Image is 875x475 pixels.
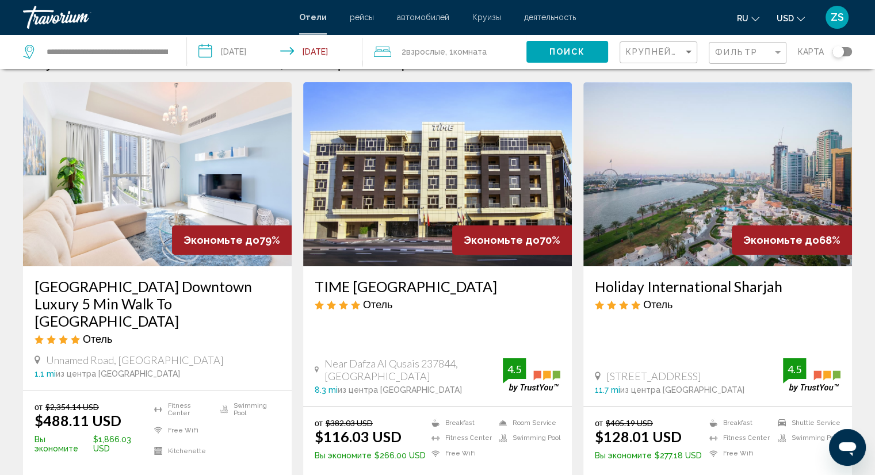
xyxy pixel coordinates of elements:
li: Breakfast [704,418,772,428]
div: 4 star Hotel [315,298,560,311]
span: 8.3 mi [315,385,338,394]
div: 4 star Hotel [35,332,280,345]
span: Крупнейшие сбережения [626,47,763,56]
div: 4.5 [783,362,806,376]
button: User Menu [822,5,852,29]
a: Travorium [23,6,288,29]
span: Отель [363,298,392,311]
li: Fitness Center [148,402,214,417]
img: trustyou-badge.svg [503,358,560,392]
span: Взрослые [406,47,445,56]
span: Экономьте до [184,234,259,246]
p: $1,866.03 USD [35,435,148,453]
span: 11.7 mi [595,385,620,394]
span: из центра [GEOGRAPHIC_DATA] [56,369,180,378]
li: Breakfast [426,418,493,428]
span: Комната [453,47,487,56]
button: Toggle map [824,47,852,57]
li: Kitchenette [148,443,214,458]
span: 2 [402,44,445,60]
a: рейсы [350,13,374,22]
span: Отель [643,298,673,311]
ins: $116.03 USD [315,428,402,445]
img: Hotel image [23,82,292,266]
img: Hotel image [303,82,572,266]
span: от [595,418,603,428]
del: $405.19 USD [606,418,653,428]
span: Near Dafza Al Qusais 237844, [GEOGRAPHIC_DATA] [324,357,503,382]
a: TIME [GEOGRAPHIC_DATA] [315,278,560,295]
li: Swimming Pool [493,434,560,443]
span: [STREET_ADDRESS] [606,370,701,382]
p: $277.18 USD [595,451,702,460]
span: ZS [831,12,844,23]
span: от [35,402,43,412]
ins: $128.01 USD [595,428,682,445]
div: 4 star Hotel [595,298,840,311]
a: Holiday International Sharjah [595,278,840,295]
del: $2,354.14 USD [45,402,99,412]
span: Экономьте до [464,234,540,246]
span: Вы экономите [35,435,90,453]
span: Вы экономите [315,451,372,460]
span: Экономьте до [743,234,819,246]
div: 68% [732,225,852,255]
li: Free WiFi [148,423,214,438]
span: Unnamed Road, [GEOGRAPHIC_DATA] [46,354,224,366]
span: ru [737,14,748,23]
li: Fitness Center [426,434,493,443]
button: Check-in date: Sep 26, 2025 Check-out date: Sep 29, 2025 [187,35,362,69]
li: Free WiFi [426,449,493,458]
mat-select: Sort by [626,48,694,58]
li: Swimming Pool [772,434,840,443]
del: $382.03 USD [326,418,373,428]
button: Поиск [526,41,608,62]
a: деятельность [524,13,576,22]
button: Travelers: 2 adults, 0 children [362,35,526,69]
button: Change language [737,10,759,26]
span: 1.1 mi [35,369,56,378]
button: Filter [709,41,786,65]
span: от [315,418,323,428]
button: Change currency [777,10,805,26]
div: 70% [452,225,572,255]
ins: $488.11 USD [35,412,121,429]
span: USD [777,14,794,23]
a: Отели [299,13,327,22]
span: Вы экономите [595,451,652,460]
span: из центра [GEOGRAPHIC_DATA] [620,385,744,394]
iframe: Кнопка запуска окна обмена сообщениями [829,429,866,466]
span: Отель [83,332,112,345]
img: trustyou-badge.svg [783,358,840,392]
span: Фильтр [715,48,758,57]
span: Поиск [549,48,586,57]
li: Shuttle Service [772,418,840,428]
span: , 1 [445,44,487,60]
li: Swimming Pool [215,402,280,417]
img: Hotel image [583,82,852,266]
span: карта [798,44,824,60]
a: Круизы [472,13,501,22]
span: из центра [GEOGRAPHIC_DATA] [338,385,462,394]
li: Free WiFi [704,449,772,458]
div: 79% [172,225,292,255]
a: автомобилей [397,13,449,22]
p: $266.00 USD [315,451,426,460]
div: 4.5 [503,362,526,376]
li: Fitness Center [704,434,772,443]
a: [GEOGRAPHIC_DATA] Downtown Luxury 5 Min Walk To [GEOGRAPHIC_DATA] [35,278,280,330]
li: Room Service [493,418,560,428]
